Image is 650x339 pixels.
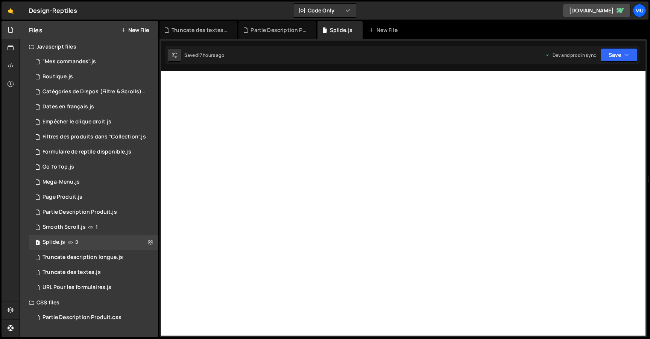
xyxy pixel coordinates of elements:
[29,250,158,265] div: 16910/46628.js
[251,26,307,34] div: Partie Description Produit.css
[29,220,158,235] div: 16910/46296.js
[43,103,94,110] div: Dates en français.js
[198,52,224,58] div: 17 hours ago
[43,73,73,80] div: Boutique.js
[29,160,158,175] div: 16910/46616.js
[29,54,158,69] div: 16910/46547.js
[2,2,20,20] a: 🤙
[43,254,123,261] div: Truncate description longue.js
[43,194,82,201] div: Page Produit.js
[43,119,111,125] div: Empêcher le clique droit.js
[43,284,111,291] div: URL Pour les formulaires.js
[43,314,121,321] div: Partie Description Produit.css
[43,88,146,95] div: Catégories de Dispos (Filtre & Scrolls).js
[43,224,86,231] div: Smooth Scroll.js
[172,26,228,34] div: Truncate des textes.js
[29,280,158,295] div: 16910/46504.js
[20,295,158,310] div: CSS files
[29,310,158,325] div: 16910/46784.css
[293,4,357,17] button: Code Only
[29,144,158,160] div: 16910/46617.js
[121,27,149,33] button: New File
[43,134,146,140] div: Filtres des produits dans "Collection".js
[29,84,161,99] div: 16910/46502.js
[35,240,40,246] span: 1
[29,175,158,190] div: 16910/46591.js
[29,114,158,129] div: 16910/46629.js
[601,48,637,62] button: Save
[29,26,43,34] h2: Files
[43,149,131,155] div: Formulaire de reptile disponible.js
[633,4,646,17] a: Mu
[29,205,158,220] div: 16910/46780.js
[29,129,160,144] div: 16910/46494.js
[75,239,78,245] span: 2
[29,6,77,15] div: Design-Reptiles
[43,179,80,185] div: Mega-Menu.js
[184,52,224,58] div: Saved
[29,235,158,250] div: 16910/46295.js
[43,58,96,65] div: "Mes commandes".js
[43,164,74,170] div: Go To Top.js
[20,39,158,54] div: Javascript files
[43,209,117,216] div: Partie Description Produit.js
[545,52,596,58] div: Dev and prod in sync
[29,190,158,205] div: 16910/46562.js
[330,26,352,34] div: Splide.js
[29,265,158,280] div: 16910/46512.js
[43,239,65,246] div: Splide.js
[29,99,158,114] div: 16910/46781.js
[43,269,101,276] div: Truncate des textes.js
[29,69,158,84] div: 16910/46527.js
[369,26,400,34] div: New File
[96,224,98,230] span: 1
[563,4,630,17] a: [DOMAIN_NAME]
